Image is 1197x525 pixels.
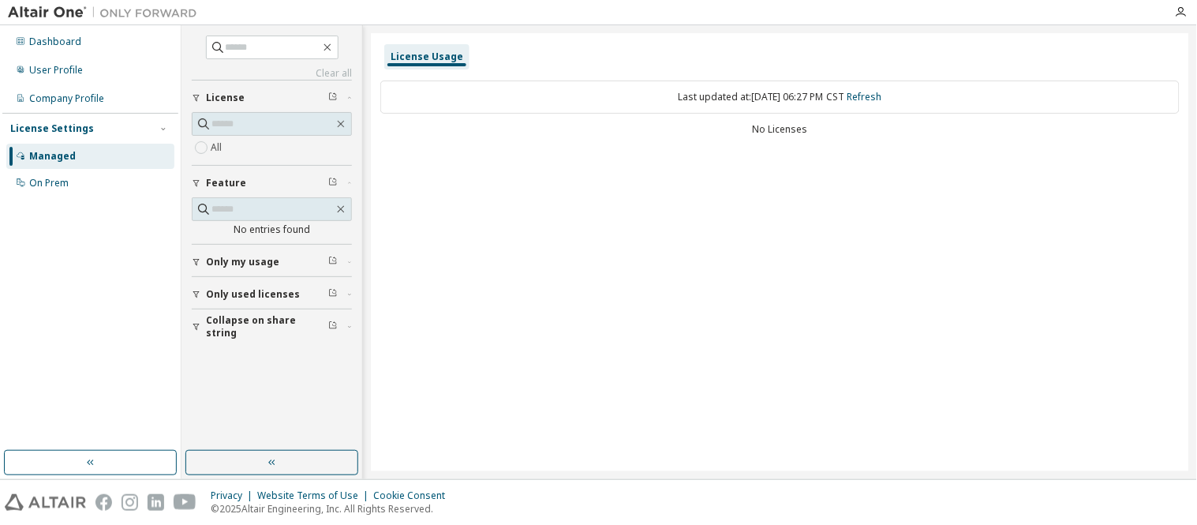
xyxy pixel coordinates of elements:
div: Last updated at: [DATE] 06:27 PM CST [380,81,1180,114]
img: instagram.svg [122,494,138,511]
button: Collapse on share string [192,309,352,344]
div: Cookie Consent [373,489,454,502]
a: Refresh [847,90,882,103]
span: Feature [206,177,246,189]
button: License [192,81,352,115]
div: License Usage [391,51,463,63]
img: youtube.svg [174,494,196,511]
span: Collapse on share string [206,314,328,339]
span: Only used licenses [206,288,300,301]
img: linkedin.svg [148,494,164,511]
label: All [211,138,225,157]
span: Clear filter [328,288,338,301]
div: Managed [29,150,76,163]
p: © 2025 Altair Engineering, Inc. All Rights Reserved. [211,502,454,516]
div: Company Profile [29,92,104,105]
div: No entries found [192,223,352,236]
img: Altair One [8,5,205,21]
span: License [206,92,245,104]
img: facebook.svg [95,494,112,511]
span: Clear filter [328,177,338,189]
button: Only my usage [192,245,352,279]
div: Website Terms of Use [257,489,373,502]
img: altair_logo.svg [5,494,86,511]
button: Only used licenses [192,277,352,312]
a: Clear all [192,67,352,80]
div: Dashboard [29,36,81,48]
div: Privacy [211,489,257,502]
div: No Licenses [380,123,1180,136]
span: Clear filter [328,256,338,268]
div: On Prem [29,177,69,189]
span: Clear filter [328,92,338,104]
div: License Settings [10,122,94,135]
div: User Profile [29,64,83,77]
span: Clear filter [328,321,338,333]
span: Only my usage [206,256,279,268]
button: Feature [192,166,352,201]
